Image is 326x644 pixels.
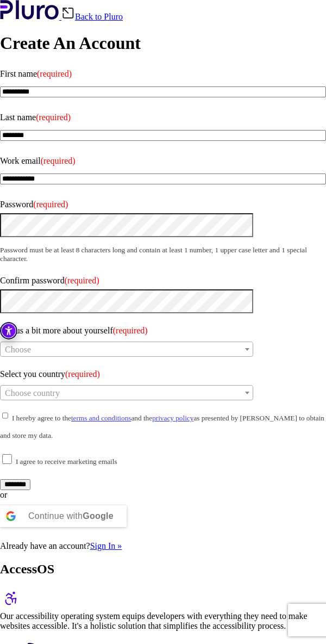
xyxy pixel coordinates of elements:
[71,414,131,422] a: terms and conditions
[37,69,72,78] span: (required)
[28,505,114,527] div: Continue with
[5,345,31,354] span: Choose
[83,511,114,521] b: Google
[5,388,60,398] span: Choose country
[41,156,76,165] span: (required)
[2,454,12,464] input: I agree to receive marketing emails
[65,276,99,285] span: (required)
[2,411,8,420] input: I hereby agree to theterms and conditionsand theprivacy policyas presented by [PERSON_NAME] to ob...
[65,369,100,379] span: (required)
[36,113,71,122] span: (required)
[61,12,123,21] a: Back to Pluro
[33,200,68,209] span: (required)
[16,457,117,466] small: I agree to receive marketing emails
[61,7,75,20] img: Back icon
[90,541,122,550] a: Sign In »
[113,326,148,335] span: (required)
[152,414,193,422] a: privacy policy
